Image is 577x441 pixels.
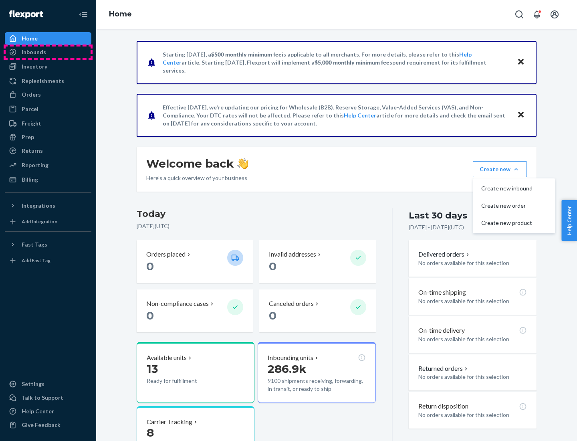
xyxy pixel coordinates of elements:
[5,88,91,101] a: Orders
[5,60,91,73] a: Inventory
[5,131,91,144] a: Prep
[137,240,253,283] button: Orders placed 0
[418,373,527,381] p: No orders available for this selection
[418,259,527,267] p: No orders available for this selection
[147,377,221,385] p: Ready for fulfillment
[22,77,64,85] div: Replenishments
[237,158,248,169] img: hand-wave emoji
[5,159,91,172] a: Reporting
[481,203,533,208] span: Create new order
[22,218,57,225] div: Add Integration
[268,377,365,393] p: 9100 shipments receiving, forwarding, in transit, or ready to ship
[137,208,376,220] h3: Today
[269,259,276,273] span: 0
[418,402,468,411] p: Return disposition
[315,59,389,66] span: $5,000 monthly minimum fee
[418,288,466,297] p: On-time shipping
[22,407,54,415] div: Help Center
[137,342,254,403] button: Available units13Ready for fulfillment
[22,394,63,402] div: Talk to Support
[147,417,192,427] p: Carrier Tracking
[22,63,47,71] div: Inventory
[409,209,467,222] div: Last 30 days
[269,250,316,259] p: Invalid addresses
[5,103,91,115] a: Parcel
[22,105,38,113] div: Parcel
[5,215,91,228] a: Add Integration
[5,32,91,45] a: Home
[163,51,509,75] p: Starting [DATE], a is applicable to all merchants. For more details, please refer to this article...
[516,109,526,121] button: Close
[5,144,91,157] a: Returns
[547,6,563,22] button: Open account menu
[473,161,527,177] button: Create newCreate new inboundCreate new orderCreate new product
[418,411,527,419] p: No orders available for this selection
[22,91,41,99] div: Orders
[146,309,154,322] span: 0
[5,238,91,251] button: Fast Tags
[147,426,154,439] span: 8
[103,3,138,26] ol: breadcrumbs
[481,186,533,191] span: Create new inbound
[511,6,527,22] button: Open Search Box
[5,173,91,186] a: Billing
[418,335,527,343] p: No orders available for this selection
[481,220,533,226] span: Create new product
[418,297,527,305] p: No orders available for this selection
[163,103,509,127] p: Effective [DATE], we're updating our pricing for Wholesale (B2B), Reserve Storage, Value-Added Se...
[418,250,471,259] button: Delivered orders
[22,421,61,429] div: Give Feedback
[269,309,276,322] span: 0
[258,342,375,403] button: Inbounding units286.9k9100 shipments receiving, forwarding, in transit, or ready to ship
[561,200,577,241] button: Help Center
[475,214,553,232] button: Create new product
[5,199,91,212] button: Integrations
[22,257,50,264] div: Add Fast Tag
[344,112,376,119] a: Help Center
[22,241,47,249] div: Fast Tags
[259,240,375,283] button: Invalid addresses 0
[22,133,34,141] div: Prep
[146,174,248,182] p: Here’s a quick overview of your business
[22,380,44,388] div: Settings
[269,299,314,308] p: Canceled orders
[418,364,469,373] button: Returned orders
[137,289,253,332] button: Non-compliance cases 0
[5,46,91,59] a: Inbounds
[475,197,553,214] button: Create new order
[146,299,209,308] p: Non-compliance cases
[5,419,91,431] button: Give Feedback
[5,75,91,87] a: Replenishments
[22,147,43,155] div: Returns
[22,34,38,42] div: Home
[109,10,132,18] a: Home
[147,353,187,362] p: Available units
[409,223,464,231] p: [DATE] - [DATE] ( UTC )
[5,405,91,418] a: Help Center
[147,362,158,376] span: 13
[5,378,91,390] a: Settings
[268,362,307,376] span: 286.9k
[211,51,282,58] span: $500 monthly minimum fee
[9,10,43,18] img: Flexport logo
[146,156,248,171] h1: Welcome back
[259,289,375,332] button: Canceled orders 0
[22,161,48,169] div: Reporting
[22,119,41,127] div: Freight
[516,57,526,68] button: Close
[146,250,186,259] p: Orders placed
[22,202,55,210] div: Integrations
[268,353,313,362] p: Inbounding units
[475,180,553,197] button: Create new inbound
[75,6,91,22] button: Close Navigation
[5,254,91,267] a: Add Fast Tag
[137,222,376,230] p: [DATE] ( UTC )
[146,259,154,273] span: 0
[22,48,46,56] div: Inbounds
[5,391,91,404] a: Talk to Support
[529,6,545,22] button: Open notifications
[5,117,91,130] a: Freight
